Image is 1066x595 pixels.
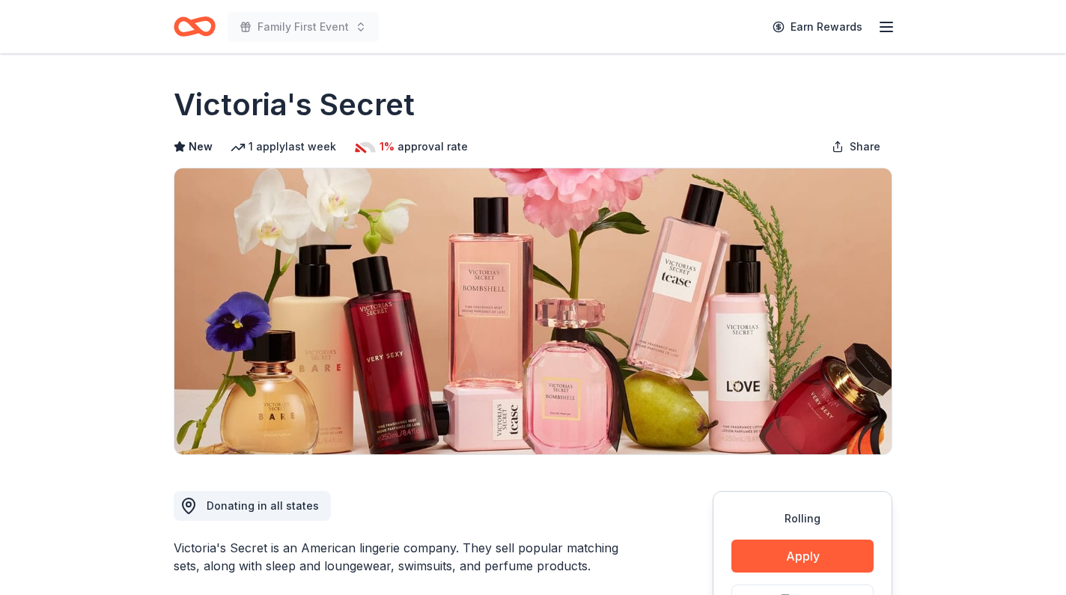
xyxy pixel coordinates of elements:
[174,539,641,575] div: Victoria's Secret is an American lingerie company. They sell popular matching sets, along with sl...
[731,510,874,528] div: Rolling
[228,12,379,42] button: Family First Event
[258,18,349,36] span: Family First Event
[231,138,336,156] div: 1 apply last week
[174,9,216,44] a: Home
[189,138,213,156] span: New
[820,132,892,162] button: Share
[850,138,880,156] span: Share
[764,13,871,40] a: Earn Rewards
[731,540,874,573] button: Apply
[174,168,892,454] img: Image for Victoria's Secret
[174,84,415,126] h1: Victoria's Secret
[380,138,395,156] span: 1%
[207,499,319,512] span: Donating in all states
[398,138,468,156] span: approval rate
